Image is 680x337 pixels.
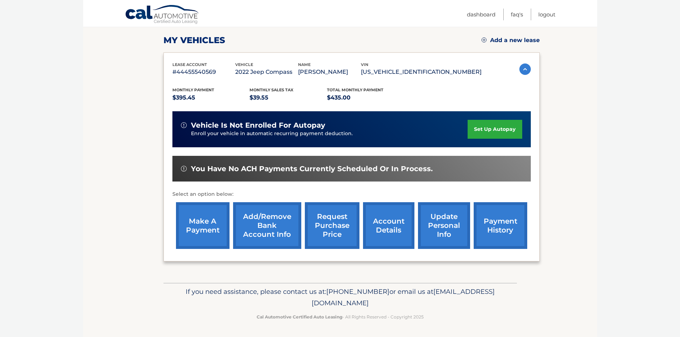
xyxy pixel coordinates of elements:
[298,67,361,77] p: [PERSON_NAME]
[172,87,214,92] span: Monthly Payment
[519,63,531,75] img: accordion-active.svg
[168,313,512,321] p: - All Rights Reserved - Copyright 2025
[326,287,389,296] span: [PHONE_NUMBER]
[172,190,531,199] p: Select an option below:
[172,93,250,103] p: $395.45
[482,37,540,44] a: Add a new lease
[163,35,225,46] h2: my vehicles
[327,93,404,103] p: $435.00
[511,9,523,20] a: FAQ's
[172,62,207,67] span: lease account
[538,9,555,20] a: Logout
[257,314,342,320] strong: Cal Automotive Certified Auto Leasing
[191,130,468,138] p: Enroll your vehicle in automatic recurring payment deduction.
[125,5,200,25] a: Cal Automotive
[418,202,470,249] a: update personal info
[181,122,187,128] img: alert-white.svg
[191,121,325,130] span: vehicle is not enrolled for autopay
[181,166,187,172] img: alert-white.svg
[474,202,527,249] a: payment history
[298,62,311,67] span: name
[361,62,368,67] span: vin
[168,286,512,309] p: If you need assistance, please contact us at: or email us at
[327,87,383,92] span: Total Monthly Payment
[305,202,359,249] a: request purchase price
[176,202,230,249] a: make a payment
[363,202,414,249] a: account details
[467,9,495,20] a: Dashboard
[312,287,495,307] span: [EMAIL_ADDRESS][DOMAIN_NAME]
[468,120,522,139] a: set up autopay
[172,67,235,77] p: #44455540569
[482,37,487,42] img: add.svg
[233,202,301,249] a: Add/Remove bank account info
[250,87,293,92] span: Monthly sales Tax
[235,62,253,67] span: vehicle
[361,67,482,77] p: [US_VEHICLE_IDENTIFICATION_NUMBER]
[191,164,433,173] span: You have no ACH payments currently scheduled or in process.
[235,67,298,77] p: 2022 Jeep Compass
[250,93,327,103] p: $39.55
